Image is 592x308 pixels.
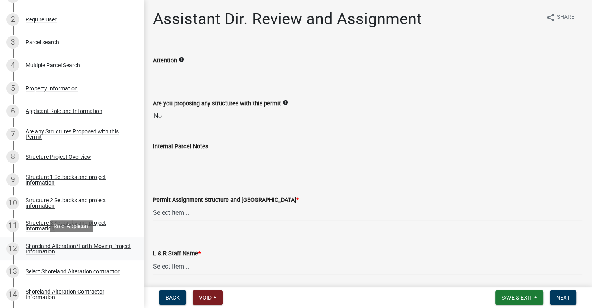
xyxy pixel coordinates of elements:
span: Next [556,294,570,301]
div: 8 [6,150,19,163]
div: 10 [6,197,19,209]
div: Require User [26,17,57,22]
div: 7 [6,128,19,140]
div: Are any Structures Proposed with this Permit [26,129,131,140]
label: L & R Staff Name [153,251,201,257]
div: 3 [6,36,19,49]
div: 14 [6,288,19,301]
button: Void [193,290,223,305]
div: 13 [6,265,19,278]
span: Void [199,294,212,301]
div: Structure 3 Setbacks and project information [26,220,131,231]
div: 2 [6,13,19,26]
i: share [546,13,555,22]
div: Structure 2 Setbacks and project information [26,197,131,209]
label: Internal Parcel Notes [153,144,208,150]
div: 11 [6,219,19,232]
div: Role: Applicant [50,220,93,232]
h1: Assistant Dir. Review and Assignment [153,10,422,29]
div: Select Shoreland Alteration contractor [26,269,120,274]
div: Parcel search [26,39,59,45]
span: Back [165,294,180,301]
div: 12 [6,242,19,255]
i: info [283,100,288,105]
div: Structure 1 Setbacks and project information [26,174,131,185]
span: Share [557,13,574,22]
label: Are you proposing any structures with this permit [153,101,281,107]
i: info [179,57,184,62]
div: Property Information [26,86,78,91]
div: Shoreland Alteration Contractor Information [26,289,131,300]
button: Save & Exit [495,290,543,305]
button: Next [550,290,576,305]
div: 4 [6,59,19,72]
div: 6 [6,105,19,117]
label: Permit Assignment Structure and [GEOGRAPHIC_DATA] [153,197,299,203]
button: shareShare [539,10,581,25]
div: Structure Project Overview [26,154,91,160]
div: 5 [6,82,19,95]
label: Attention [153,58,177,64]
div: Shoreland Alteration/Earth-Moving Project Information [26,243,131,254]
button: Back [159,290,186,305]
span: Save & Exit [502,294,532,301]
div: 9 [6,173,19,186]
div: Applicant Role and Information [26,108,102,114]
div: Multiple Parcel Search [26,62,80,68]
